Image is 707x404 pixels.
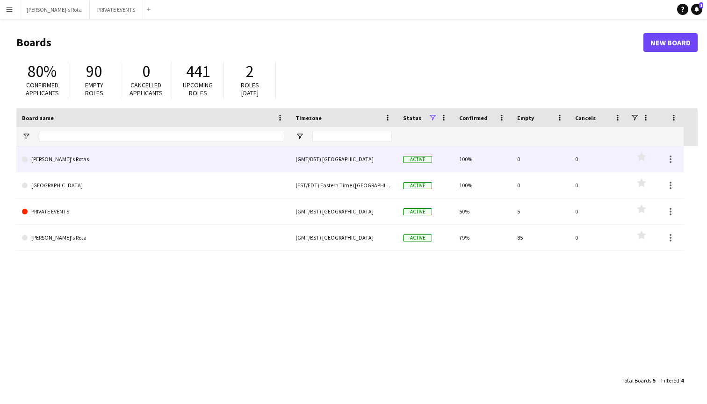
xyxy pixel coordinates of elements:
span: Active [403,208,432,215]
div: 0 [512,172,570,198]
span: Status [403,114,421,121]
span: 1 [699,2,703,8]
span: Empty roles [85,81,103,97]
div: 0 [570,172,628,198]
div: 0 [570,225,628,250]
span: 4 [681,377,684,384]
span: 0 [142,61,150,82]
button: PRIVATE EVENTS [90,0,143,19]
a: PRIVATE EVENTS [22,198,284,225]
span: Cancels [575,114,596,121]
span: 5 [653,377,656,384]
input: Board name Filter Input [39,131,284,142]
span: Active [403,156,432,163]
span: Total Boards [621,377,651,384]
span: Confirmed applicants [26,81,59,97]
span: 2 [246,61,254,82]
span: 441 [186,61,210,82]
a: [PERSON_NAME]'s Rotas [22,146,284,172]
span: Filtered [661,377,679,384]
span: Confirmed [459,114,488,121]
div: (GMT/BST) [GEOGRAPHIC_DATA] [290,225,397,250]
button: Open Filter Menu [296,132,304,141]
div: 100% [454,146,512,172]
span: Active [403,234,432,241]
span: Empty [517,114,534,121]
a: New Board [643,33,698,52]
a: [GEOGRAPHIC_DATA] [22,172,284,198]
span: Board name [22,114,54,121]
div: : [621,371,656,390]
div: 79% [454,225,512,250]
div: 0 [570,198,628,224]
span: Roles [DATE] [241,81,259,97]
a: 1 [691,4,702,15]
div: 5 [512,198,570,224]
span: 80% [28,61,57,82]
div: 0 [570,146,628,172]
div: (GMT/BST) [GEOGRAPHIC_DATA] [290,198,397,224]
div: 100% [454,172,512,198]
a: [PERSON_NAME]'s Rota [22,225,284,251]
div: (EST/EDT) Eastern Time ([GEOGRAPHIC_DATA] & [GEOGRAPHIC_DATA]) [290,172,397,198]
div: 85 [512,225,570,250]
div: 50% [454,198,512,224]
h1: Boards [16,35,643,50]
span: Upcoming roles [183,81,213,97]
span: Timezone [296,114,322,121]
div: 0 [512,146,570,172]
input: Timezone Filter Input [312,131,392,142]
span: Cancelled applicants [130,81,163,97]
div: : [661,371,684,390]
button: [PERSON_NAME]'s Rota [19,0,90,19]
span: Active [403,182,432,189]
button: Open Filter Menu [22,132,30,141]
div: (GMT/BST) [GEOGRAPHIC_DATA] [290,146,397,172]
span: 90 [86,61,102,82]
